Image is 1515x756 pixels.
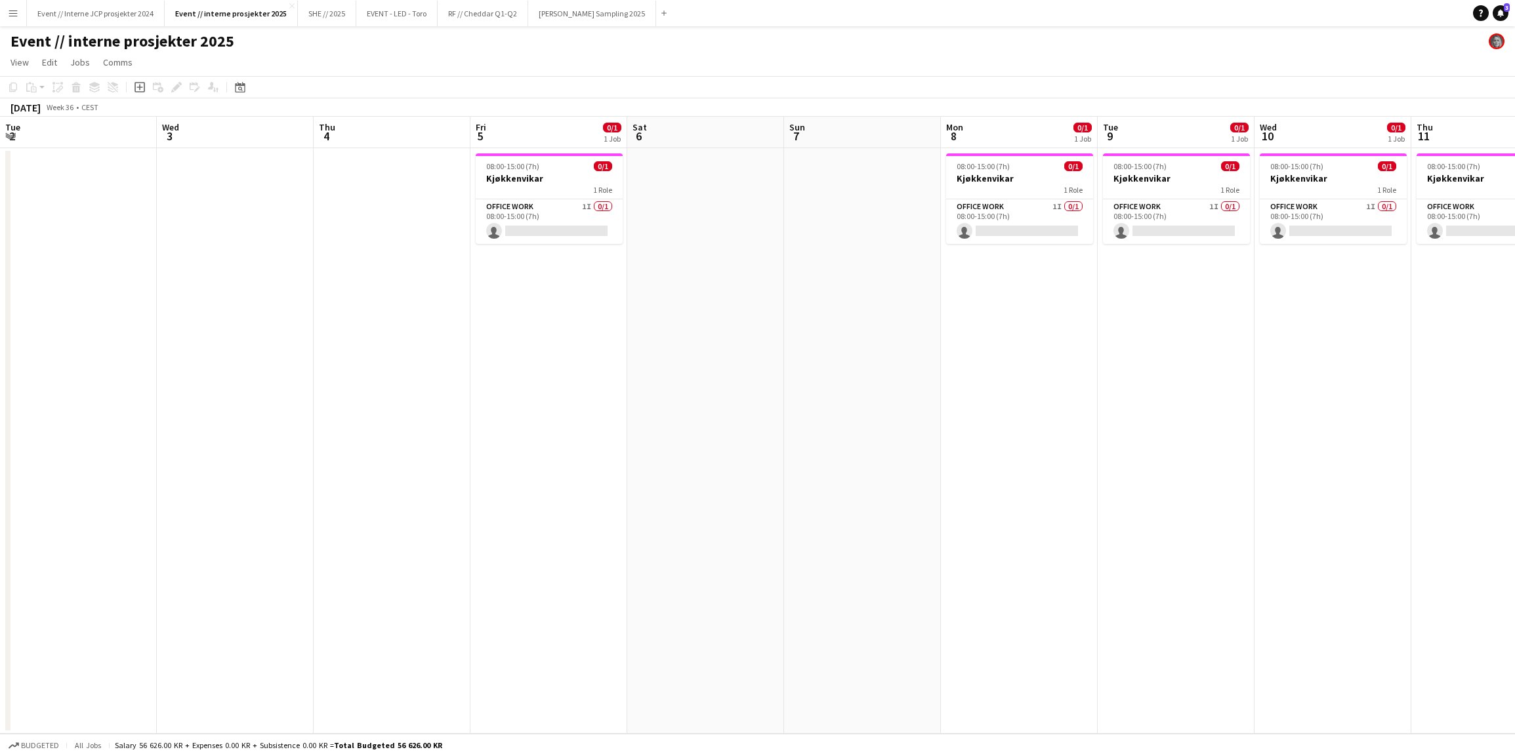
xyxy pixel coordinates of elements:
button: EVENT - LED - Toro [356,1,438,26]
span: 6 [631,129,647,144]
span: 0/1 [1064,161,1083,171]
span: 0/1 [1378,161,1396,171]
div: 1 Job [604,134,621,144]
app-job-card: 08:00-15:00 (7h)0/1Kjøkkenvikar1 RoleOffice work1I0/108:00-15:00 (7h) [946,153,1093,244]
span: 9 [1101,129,1118,144]
button: Event // Interne JCP prosjekter 2024 [27,1,165,26]
app-user-avatar: Julie Minken [1489,33,1505,49]
a: Comms [98,54,138,71]
button: SHE // 2025 [298,1,356,26]
button: RF // Cheddar Q1-Q2 [438,1,528,26]
span: Sat [633,121,647,133]
span: Total Budgeted 56 626.00 KR [334,740,442,750]
span: 0/1 [603,123,621,132]
button: Event // interne prosjekter 2025 [165,1,298,26]
span: View [10,56,29,68]
div: CEST [81,102,98,112]
div: [DATE] [10,101,41,114]
a: Jobs [65,54,95,71]
span: 1 Role [593,185,612,195]
app-card-role: Office work1I0/108:00-15:00 (7h) [946,199,1093,244]
span: 08:00-15:00 (7h) [486,161,539,171]
span: Tue [1103,121,1118,133]
span: Mon [946,121,963,133]
span: 1 Role [1220,185,1239,195]
h3: Kjøkkenvikar [476,172,623,184]
span: 08:00-15:00 (7h) [1427,161,1480,171]
span: 1 Role [1377,185,1396,195]
span: 0/1 [1221,161,1239,171]
span: All jobs [72,740,104,750]
span: Week 36 [43,102,76,112]
span: 0/1 [594,161,612,171]
button: [PERSON_NAME] Sampling 2025 [528,1,656,26]
span: 0/1 [1387,123,1405,132]
span: Thu [1417,121,1433,133]
h1: Event // interne prosjekter 2025 [10,31,234,51]
div: 1 Job [1388,134,1405,144]
span: 2 [3,129,20,144]
app-card-role: Office work1I0/108:00-15:00 (7h) [1260,199,1407,244]
span: 0/1 [1073,123,1092,132]
span: Thu [319,121,335,133]
span: Fri [476,121,486,133]
span: 5 [474,129,486,144]
button: Budgeted [7,738,61,753]
span: 08:00-15:00 (7h) [957,161,1010,171]
app-job-card: 08:00-15:00 (7h)0/1Kjøkkenvikar1 RoleOffice work1I0/108:00-15:00 (7h) [1260,153,1407,244]
span: 08:00-15:00 (7h) [1113,161,1167,171]
h3: Kjøkkenvikar [1103,172,1250,184]
div: 1 Job [1074,134,1091,144]
span: 1 Role [1064,185,1083,195]
span: Wed [1260,121,1277,133]
h3: Kjøkkenvikar [1260,172,1407,184]
div: Salary 56 626.00 KR + Expenses 0.00 KR + Subsistence 0.00 KR = [115,740,442,750]
app-job-card: 08:00-15:00 (7h)0/1Kjøkkenvikar1 RoleOffice work1I0/108:00-15:00 (7h) [476,153,623,244]
a: View [5,54,34,71]
span: 11 [1415,129,1433,144]
span: 3 [1504,3,1510,12]
span: Wed [162,121,179,133]
span: 10 [1258,129,1277,144]
span: Tue [5,121,20,133]
span: Budgeted [21,741,59,750]
a: 3 [1493,5,1508,21]
span: 0/1 [1230,123,1249,132]
span: Sun [789,121,805,133]
div: 1 Job [1231,134,1248,144]
app-card-role: Office work1I0/108:00-15:00 (7h) [476,199,623,244]
span: 7 [787,129,805,144]
span: 8 [944,129,963,144]
span: 4 [317,129,335,144]
app-job-card: 08:00-15:00 (7h)0/1Kjøkkenvikar1 RoleOffice work1I0/108:00-15:00 (7h) [1103,153,1250,244]
span: Edit [42,56,57,68]
span: 3 [160,129,179,144]
span: Comms [103,56,133,68]
span: Jobs [70,56,90,68]
span: 08:00-15:00 (7h) [1270,161,1323,171]
app-card-role: Office work1I0/108:00-15:00 (7h) [1103,199,1250,244]
h3: Kjøkkenvikar [946,172,1093,184]
a: Edit [37,54,62,71]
